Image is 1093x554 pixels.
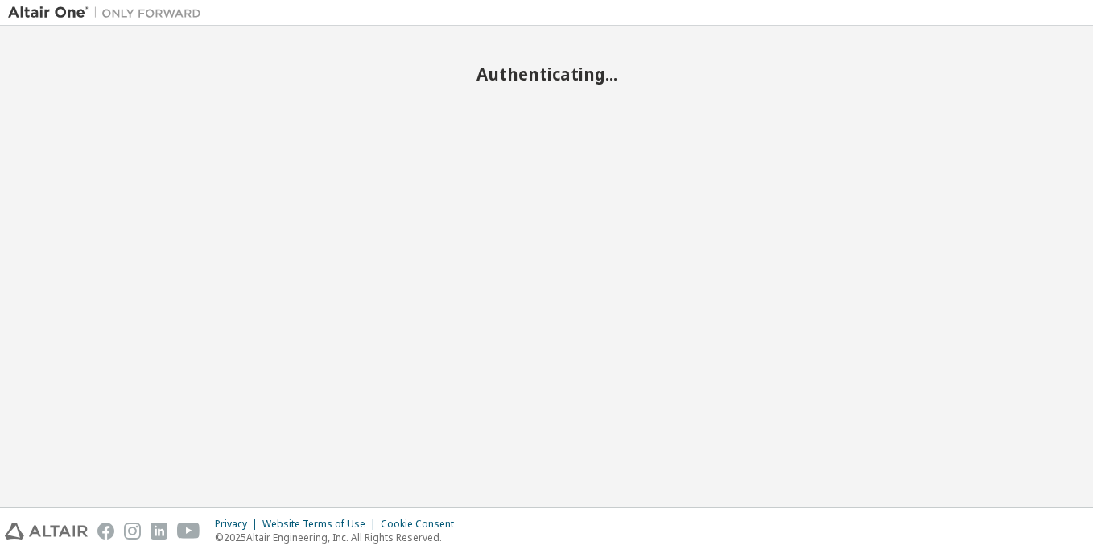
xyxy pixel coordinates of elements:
[5,523,88,540] img: altair_logo.svg
[262,518,381,531] div: Website Terms of Use
[215,518,262,531] div: Privacy
[124,523,141,540] img: instagram.svg
[177,523,200,540] img: youtube.svg
[8,5,209,21] img: Altair One
[151,523,167,540] img: linkedin.svg
[97,523,114,540] img: facebook.svg
[8,64,1085,85] h2: Authenticating...
[381,518,464,531] div: Cookie Consent
[215,531,464,544] p: © 2025 Altair Engineering, Inc. All Rights Reserved.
